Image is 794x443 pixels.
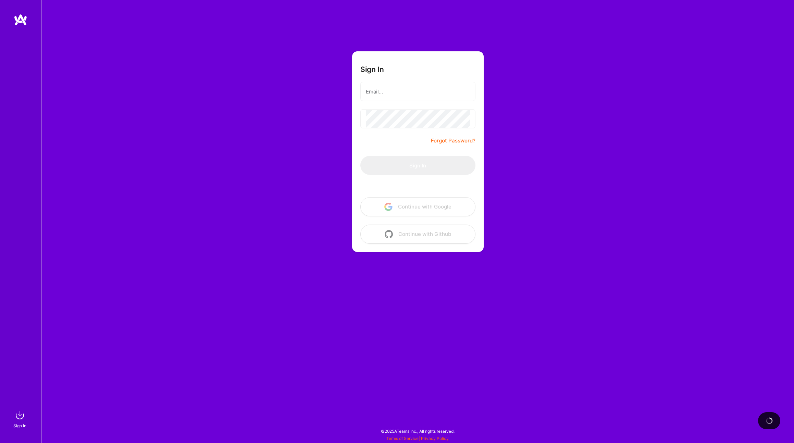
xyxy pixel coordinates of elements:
[765,417,773,425] img: loading
[360,65,384,74] h3: Sign In
[14,14,27,26] img: logo
[360,225,475,244] button: Continue with Github
[360,197,475,216] button: Continue with Google
[13,408,27,422] img: sign in
[421,436,449,441] a: Privacy Policy
[384,203,393,211] img: icon
[360,156,475,175] button: Sign In
[13,422,26,429] div: Sign In
[41,422,794,440] div: © 2025 ATeams Inc., All rights reserved.
[386,436,449,441] span: |
[431,137,475,145] a: Forgot Password?
[385,230,393,238] img: icon
[366,83,470,100] input: Email...
[386,436,419,441] a: Terms of Service
[14,408,27,429] a: sign inSign In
